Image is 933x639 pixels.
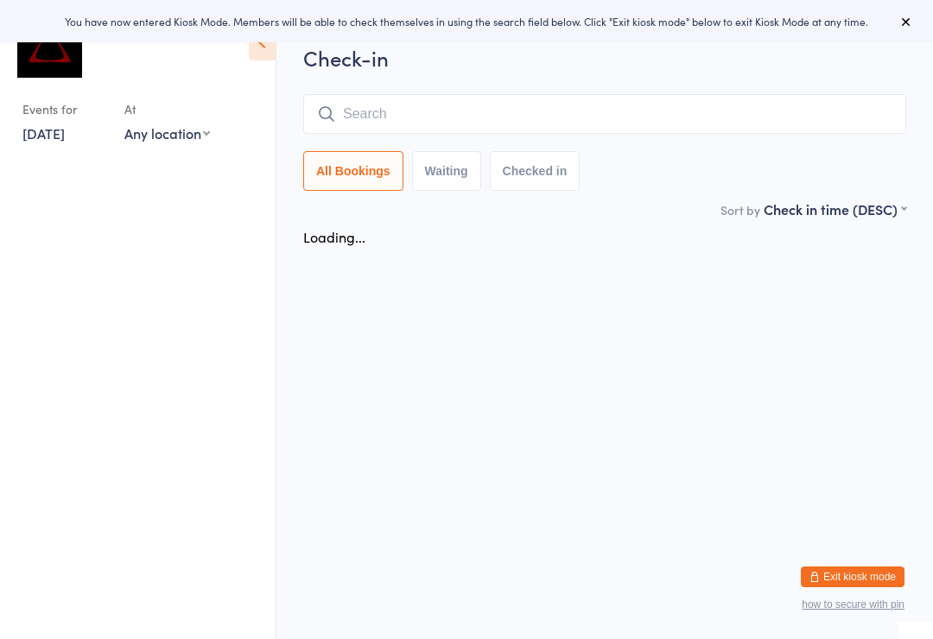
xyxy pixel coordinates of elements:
h2: Check-in [303,43,906,72]
button: Waiting [412,151,481,191]
button: All Bookings [303,151,403,191]
div: At [124,95,210,123]
div: Check in time (DESC) [764,199,906,218]
div: You have now entered Kiosk Mode. Members will be able to check themselves in using the search fie... [28,14,905,28]
button: how to secure with pin [802,598,904,611]
img: Dominance MMA Abbotsford [17,13,82,78]
button: Exit kiosk mode [801,566,904,587]
label: Sort by [720,201,760,218]
button: Checked in [490,151,581,191]
a: [DATE] [22,123,65,142]
div: Any location [124,123,210,142]
div: Loading... [303,227,365,246]
div: Events for [22,95,107,123]
input: Search [303,94,906,134]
